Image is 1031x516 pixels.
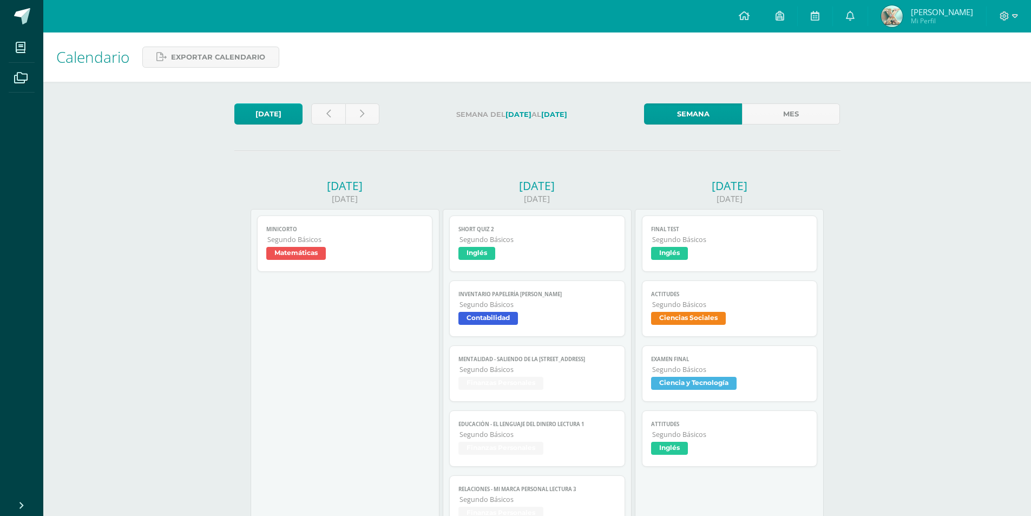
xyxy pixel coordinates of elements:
span: [PERSON_NAME] [911,6,973,17]
span: Segundo Básicos [652,365,809,374]
span: Segundo Básicos [267,235,424,244]
a: [DATE] [234,103,303,125]
a: Final TestSegundo BásicosInglés [642,215,818,272]
a: Educación - El Lenguaje del Dinero LECTURA 1Segundo BásicosFinanzas Personales [449,410,625,467]
span: INVENTARIO PAPELERÍA [PERSON_NAME] [458,291,616,298]
span: Matemáticas [266,247,326,260]
span: Segundo Básicos [459,430,616,439]
a: Mentalidad - Saliendo de la [STREET_ADDRESS]Segundo BásicosFinanzas Personales [449,345,625,402]
span: Mi Perfil [911,16,973,25]
span: Educación - El Lenguaje del Dinero LECTURA 1 [458,421,616,428]
span: Segundo Básicos [652,235,809,244]
div: [DATE] [635,193,824,205]
span: Actitudes [651,291,809,298]
a: ActitudesSegundo BásicosCiencias Sociales [642,280,818,337]
span: Calendario [56,47,129,67]
div: [DATE] [443,193,632,205]
span: Inglés [651,247,688,260]
strong: [DATE] [541,110,567,119]
span: Segundo Básicos [459,365,616,374]
span: Short Quiz 2 [458,226,616,233]
span: Examen final [651,356,809,363]
a: Exportar calendario [142,47,279,68]
div: [DATE] [443,178,632,193]
span: Inglés [458,247,495,260]
span: Finanzas Personales [458,377,543,390]
span: Mentalidad - Saliendo de la [STREET_ADDRESS] [458,356,616,363]
a: INVENTARIO PAPELERÍA [PERSON_NAME]Segundo BásicosContabilidad [449,280,625,337]
a: Short Quiz 2Segundo BásicosInglés [449,215,625,272]
a: MinicortoSegundo BásicosMatemáticas [257,215,433,272]
span: Segundo Básicos [459,235,616,244]
span: Segundo Básicos [459,300,616,309]
div: [DATE] [635,178,824,193]
span: Contabilidad [458,312,518,325]
a: Semana [644,103,742,125]
span: Segundo Básicos [652,430,809,439]
img: 989c923e013be94029f7e8b51328efc9.png [881,5,903,27]
span: Final Test [651,226,809,233]
div: [DATE] [251,193,439,205]
span: Finanzas Personales [458,442,543,455]
span: Segundo Básicos [459,495,616,504]
strong: [DATE] [505,110,531,119]
label: Semana del al [388,103,635,126]
div: [DATE] [251,178,439,193]
span: Ciencia y Tecnología [651,377,737,390]
span: Minicorto [266,226,424,233]
a: AttitudesSegundo BásicosInglés [642,410,818,467]
span: Inglés [651,442,688,455]
span: Segundo Básicos [652,300,809,309]
span: Ciencias Sociales [651,312,726,325]
span: Relaciones - Mi Marca Personal LECTURA 3 [458,486,616,493]
span: Exportar calendario [171,47,265,67]
span: Attitudes [651,421,809,428]
a: Examen finalSegundo BásicosCiencia y Tecnología [642,345,818,402]
a: Mes [742,103,840,125]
